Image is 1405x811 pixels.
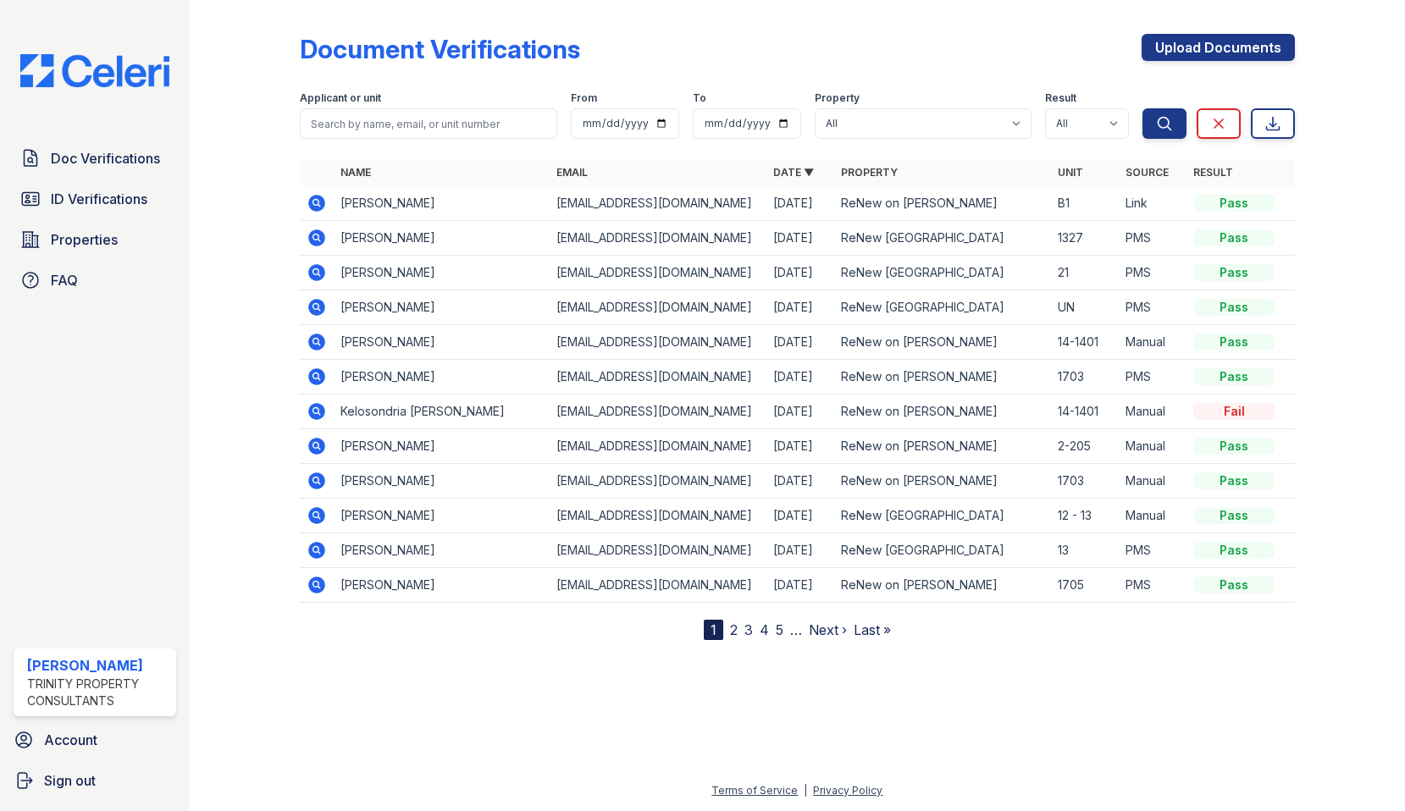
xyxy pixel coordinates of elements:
label: Property [815,91,860,105]
a: Source [1126,166,1169,179]
td: 1705 [1051,568,1119,603]
div: Pass [1193,577,1275,593]
td: Manual [1119,394,1187,429]
td: [EMAIL_ADDRESS][DOMAIN_NAME] [550,290,766,325]
td: [PERSON_NAME] [334,568,550,603]
td: B1 [1051,186,1119,221]
td: ReNew on [PERSON_NAME] [834,568,1051,603]
td: [EMAIL_ADDRESS][DOMAIN_NAME] [550,464,766,499]
a: Date ▼ [773,166,814,179]
div: Pass [1193,472,1275,489]
div: Pass [1193,507,1275,524]
a: Unit [1058,166,1083,179]
a: 3 [744,621,753,638]
div: | [804,784,807,797]
label: Result [1045,91,1076,105]
td: [DATE] [766,325,834,360]
td: Manual [1119,429,1187,464]
div: Pass [1193,264,1275,281]
td: ReNew on [PERSON_NAME] [834,429,1051,464]
td: [DATE] [766,464,834,499]
td: [EMAIL_ADDRESS][DOMAIN_NAME] [550,533,766,568]
td: [DATE] [766,533,834,568]
td: [PERSON_NAME] [334,464,550,499]
span: … [790,620,802,640]
div: Pass [1193,299,1275,316]
td: [DATE] [766,360,834,394]
a: 4 [760,621,769,638]
a: Next › [809,621,847,638]
td: PMS [1119,533,1187,568]
div: Document Verifications [300,34,580,64]
td: 1703 [1051,360,1119,394]
a: Privacy Policy [813,784,882,797]
td: PMS [1119,360,1187,394]
td: Kelosondria [PERSON_NAME] [334,394,550,429]
td: [EMAIL_ADDRESS][DOMAIN_NAME] [550,186,766,221]
td: 14-1401 [1051,394,1119,429]
td: [EMAIL_ADDRESS][DOMAIN_NAME] [550,221,766,256]
td: ReNew on [PERSON_NAME] [834,186,1051,221]
td: PMS [1119,256,1187,290]
div: Pass [1193,334,1275,350]
div: Fail [1193,403,1275,420]
td: ReNew [GEOGRAPHIC_DATA] [834,499,1051,533]
div: Pass [1193,368,1275,385]
label: From [571,91,597,105]
span: Doc Verifications [51,148,160,168]
td: ReNew on [PERSON_NAME] [834,464,1051,499]
a: Email [556,166,588,179]
div: 1 [704,620,723,640]
a: Doc Verifications [14,141,176,175]
td: [DATE] [766,290,834,325]
td: 1327 [1051,221,1119,256]
td: ReNew on [PERSON_NAME] [834,360,1051,394]
td: ReNew on [PERSON_NAME] [834,394,1051,429]
td: ReNew [GEOGRAPHIC_DATA] [834,256,1051,290]
td: 1703 [1051,464,1119,499]
a: Last » [854,621,891,638]
td: [PERSON_NAME] [334,499,550,533]
td: Manual [1119,325,1187,360]
span: Account [44,730,97,750]
span: Properties [51,229,118,250]
td: [PERSON_NAME] [334,256,550,290]
a: Result [1193,166,1233,179]
td: [EMAIL_ADDRESS][DOMAIN_NAME] [550,394,766,429]
td: 21 [1051,256,1119,290]
td: [DATE] [766,499,834,533]
td: ReNew [GEOGRAPHIC_DATA] [834,533,1051,568]
div: Pass [1193,195,1275,212]
a: Properties [14,223,176,257]
td: [DATE] [766,256,834,290]
td: [DATE] [766,568,834,603]
a: Upload Documents [1142,34,1295,61]
div: Pass [1193,542,1275,559]
td: Link [1119,186,1187,221]
td: 12 - 13 [1051,499,1119,533]
span: ID Verifications [51,189,147,209]
td: [PERSON_NAME] [334,325,550,360]
div: Trinity Property Consultants [27,676,169,709]
td: [PERSON_NAME] [334,533,550,568]
a: Account [7,723,183,757]
td: [PERSON_NAME] [334,429,550,464]
td: PMS [1119,568,1187,603]
td: 13 [1051,533,1119,568]
input: Search by name, email, or unit number [300,108,557,139]
td: [DATE] [766,221,834,256]
td: [EMAIL_ADDRESS][DOMAIN_NAME] [550,256,766,290]
td: [PERSON_NAME] [334,186,550,221]
td: ReNew [GEOGRAPHIC_DATA] [834,290,1051,325]
td: [PERSON_NAME] [334,290,550,325]
div: Pass [1193,229,1275,246]
img: CE_Logo_Blue-a8612792a0a2168367f1c8372b55b34899dd931a85d93a1a3d3e32e68fde9ad4.png [7,54,183,87]
label: Applicant or unit [300,91,381,105]
td: [EMAIL_ADDRESS][DOMAIN_NAME] [550,429,766,464]
div: Pass [1193,438,1275,455]
td: ReNew [GEOGRAPHIC_DATA] [834,221,1051,256]
a: Sign out [7,764,183,797]
span: Sign out [44,770,96,791]
td: 2-205 [1051,429,1119,464]
div: [PERSON_NAME] [27,655,169,676]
